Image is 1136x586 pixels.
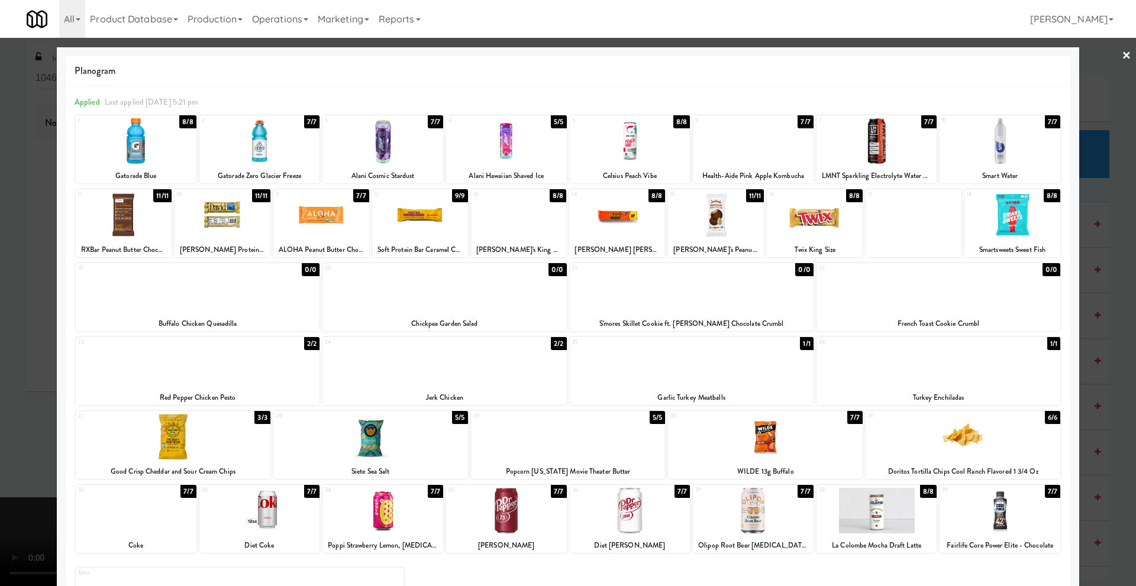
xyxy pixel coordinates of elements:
[448,115,506,125] div: 4
[942,485,1000,495] div: 39
[78,538,195,553] div: Coke
[940,485,1060,553] div: 397/7Fairlife Core Power Elite - Chocolate
[819,337,938,347] div: 26
[1044,189,1060,202] div: 8/8
[940,169,1060,183] div: Smart Water
[816,485,937,553] div: 388/8La Colombe Mocha Draft Latte
[302,263,319,276] div: 0/0
[668,411,863,479] div: 307/7WILDE 13g Buffalo
[693,169,814,183] div: Health-Aide Pink Apple Kombucha
[78,316,318,331] div: Buffalo Chicken Quesadilla
[551,115,566,128] div: 5/5
[940,538,1060,553] div: Fairlife Core Power Elite - Chocolate
[795,263,813,276] div: 0/0
[254,411,270,424] div: 3/3
[570,337,814,405] div: 251/1Garlic Turkey Meatballs
[446,538,567,553] div: [PERSON_NAME]
[572,485,630,495] div: 36
[966,242,1058,257] div: Smartsweets Sweet Fish
[572,189,617,199] div: 14
[571,242,663,257] div: [PERSON_NAME] [PERSON_NAME] Size Peanut Butter Cup
[941,538,1058,553] div: Fairlife Core Power Elite - Chocolate
[941,169,1058,183] div: Smart Water
[867,464,1058,479] div: Doritos Tortilla Chips Cool Ranch Flavored 1 3/4 Oz
[819,263,938,273] div: 22
[769,189,815,199] div: 16
[866,411,1060,479] div: 316/6Doritos Tortilla Chips Cool Ranch Flavored 1 3/4 Oz
[452,189,467,202] div: 9/9
[800,337,813,350] div: 1/1
[446,169,567,183] div: Alani Hawaiian Shaved Ice
[471,242,567,257] div: [PERSON_NAME]'s King Size
[177,189,222,199] div: 10
[428,115,443,128] div: 7/7
[548,263,566,276] div: 0/0
[570,263,814,331] div: 210/0S'mores Skillet Cookie ft. [PERSON_NAME] Chocolate Crumbl
[920,485,937,498] div: 8/8
[176,242,269,257] div: [PERSON_NAME] Protein Bar - Chocolate Chip Cookie Dough
[273,242,369,257] div: ALOHA Peanut Butter Choc Chip
[798,115,813,128] div: 7/7
[322,485,443,553] div: 347/7Poppi Strawberry Lemon, [MEDICAL_DATA] Soda
[76,464,270,479] div: Good Crisp Cheddar and Sour Cream Chips
[273,411,468,479] div: 285/5Siete Sea Salt
[76,169,196,183] div: Gatorade Blue
[668,242,764,257] div: [PERSON_NAME]'s Peanut Butter Cups
[471,189,567,257] div: 138/8[PERSON_NAME]'s King Size
[570,169,690,183] div: Celsius Peach Vibe
[550,189,566,202] div: 8/8
[1045,485,1060,498] div: 7/7
[964,242,1060,257] div: Smartsweets Sweet Fish
[201,538,318,553] div: Diet Coke
[693,115,814,183] div: 67/7Health-Aide Pink Apple Kombucha
[353,189,369,202] div: 7/7
[76,538,196,553] div: Coke
[1045,115,1060,128] div: 7/7
[201,169,318,183] div: Gatorade Zero Glacier Freeze
[78,263,198,273] div: 19
[570,115,690,183] div: 58/8Celsius Peach Vibe
[818,538,935,553] div: La Colombe Mocha Draft Latte
[816,169,937,183] div: LMNT Sparkling Electrolyte Water Watermelon
[551,485,566,498] div: 7/7
[179,115,196,128] div: 8/8
[1043,263,1060,276] div: 0/0
[819,115,877,125] div: 7
[673,115,690,128] div: 8/8
[325,337,444,347] div: 24
[921,115,937,128] div: 7/7
[452,411,467,424] div: 5/5
[816,316,1060,331] div: French Toast Cookie Crumbl
[569,242,665,257] div: [PERSON_NAME] [PERSON_NAME] Size Peanut Butter Cup
[76,242,172,257] div: RXBar Peanut Butter Chocolate
[572,538,689,553] div: Diet [PERSON_NAME]
[428,485,443,498] div: 7/7
[322,115,443,183] div: 37/7Alani Cosmic Stardust
[322,538,443,553] div: Poppi Strawberry Lemon, [MEDICAL_DATA] Soda
[572,169,689,183] div: Celsius Peach Vibe
[816,115,937,183] div: 77/7LMNT Sparkling Electrolyte Water Watermelon
[648,189,665,202] div: 8/8
[76,390,319,405] div: Red Pepper Chicken Pesto
[695,115,753,125] div: 6
[78,337,198,347] div: 23
[78,390,318,405] div: Red Pepper Chicken Pesto
[819,485,877,495] div: 38
[324,538,441,553] div: Poppi Strawberry Lemon, [MEDICAL_DATA] Soda
[324,390,564,405] div: Jerk Chicken
[105,96,198,108] span: Last applied [DATE] 5:21 pm
[273,464,468,479] div: Siete Sea Salt
[153,189,172,202] div: 11/11
[275,242,367,257] div: ALOHA Peanut Butter Choc Chip
[695,538,812,553] div: Olipop Root Beer [MEDICAL_DATA] Soda
[322,169,443,183] div: Alani Cosmic Stardust
[199,538,320,553] div: Diet Coke
[572,115,630,125] div: 5
[695,485,753,495] div: 37
[76,411,270,479] div: 273/3Good Crisp Cheddar and Sour Cream Chips
[78,485,136,495] div: 32
[668,189,764,257] div: 1511/11[PERSON_NAME]'s Peanut Butter Cups
[767,189,863,257] div: 168/8Twix King Size
[1122,38,1131,75] a: ×
[940,115,1060,183] div: 87/7Smart Water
